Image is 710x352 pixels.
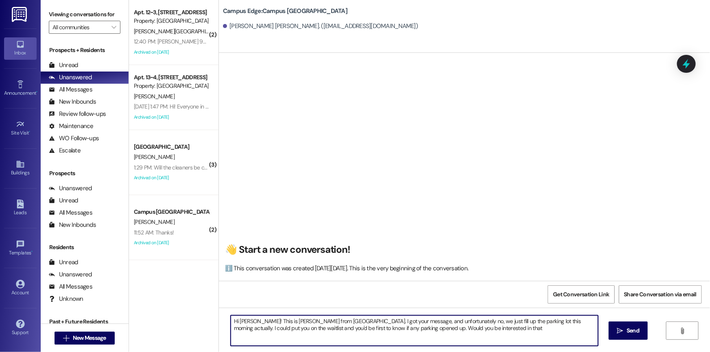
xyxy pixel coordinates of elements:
div: New Inbounds [49,98,96,106]
a: Inbox [4,37,37,59]
button: Send [609,322,648,340]
div: All Messages [49,209,92,217]
div: Apt. 12~3, [STREET_ADDRESS] [134,8,209,17]
div: Unread [49,196,78,205]
button: Get Conversation Link [548,285,614,304]
i:  [679,328,686,334]
a: Templates • [4,237,37,259]
span: Send [627,326,639,335]
b: Campus Edge: Campus [GEOGRAPHIC_DATA] [223,7,347,15]
div: 11:52 AM: Thanks! [134,229,174,236]
div: [PERSON_NAME] [PERSON_NAME]. ([EMAIL_ADDRESS][DOMAIN_NAME]) [223,22,418,30]
div: Escalate [49,146,81,155]
div: ℹ️ This conversation was created [DATE][DATE]. This is the very beginning of the conversation. [225,264,700,273]
div: Unknown [49,295,83,303]
div: All Messages [49,282,92,291]
div: WO Follow-ups [49,134,99,143]
img: ResiDesk Logo [12,7,28,22]
h2: 👋 Start a new conversation! [225,243,700,256]
div: Archived on [DATE] [133,112,210,122]
input: All communities [52,21,107,34]
span: • [29,129,31,135]
span: • [31,249,33,254]
button: New Message [55,332,115,345]
div: Property: [GEOGRAPHIC_DATA] [134,82,209,90]
div: [GEOGRAPHIC_DATA] [134,143,209,151]
span: Share Conversation via email [624,290,697,299]
a: Account [4,277,37,299]
a: Support [4,317,37,339]
a: Site Visit • [4,117,37,139]
div: Archived on [DATE] [133,47,210,57]
div: Archived on [DATE] [133,238,210,248]
div: Unread [49,258,78,267]
i:  [63,335,69,341]
div: Unanswered [49,73,92,82]
div: 12:40 PM: [PERSON_NAME] 9894147212 [EMAIL_ADDRESS][DOMAIN_NAME] [134,38,314,45]
button: Share Conversation via email [619,285,702,304]
div: Apt. 13~4, [STREET_ADDRESS] [134,73,209,82]
i:  [617,328,623,334]
div: Unanswered [49,184,92,193]
span: [PERSON_NAME][GEOGRAPHIC_DATA] [134,28,226,35]
div: Unread [49,61,78,70]
span: [PERSON_NAME] [134,93,175,100]
div: [DATE] 1:47 PM: Hi! Everyone in my apartment is currently gone on a trip. We were wondering if yo... [134,103,518,110]
span: • [36,89,37,95]
div: Property: [GEOGRAPHIC_DATA] [134,17,209,25]
div: Campus [GEOGRAPHIC_DATA] [134,208,209,216]
span: [PERSON_NAME] [134,218,175,226]
div: 1:29 PM: Will the cleaners be coming before [DATE]? I will be moving in my furniture that day and... [134,164,481,171]
div: Prospects + Residents [41,46,129,54]
a: Buildings [4,157,37,179]
div: All Messages [49,85,92,94]
label: Viewing conversations for [49,8,120,21]
span: Get Conversation Link [553,290,609,299]
span: [PERSON_NAME] [134,153,175,161]
div: Prospects [41,169,129,178]
div: New Inbounds [49,221,96,229]
div: Past + Future Residents [41,317,129,326]
div: Maintenance [49,122,94,130]
span: New Message [73,334,106,342]
div: Residents [41,243,129,252]
div: Archived on [DATE] [133,173,210,183]
i:  [111,24,116,30]
div: Review follow-ups [49,110,106,118]
a: Leads [4,197,37,219]
div: Unanswered [49,270,92,279]
textarea: Hi [PERSON_NAME]! This is [PERSON_NAME] from [GEOGRAPHIC_DATA]. I got your message, and unfortuna... [231,315,598,346]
